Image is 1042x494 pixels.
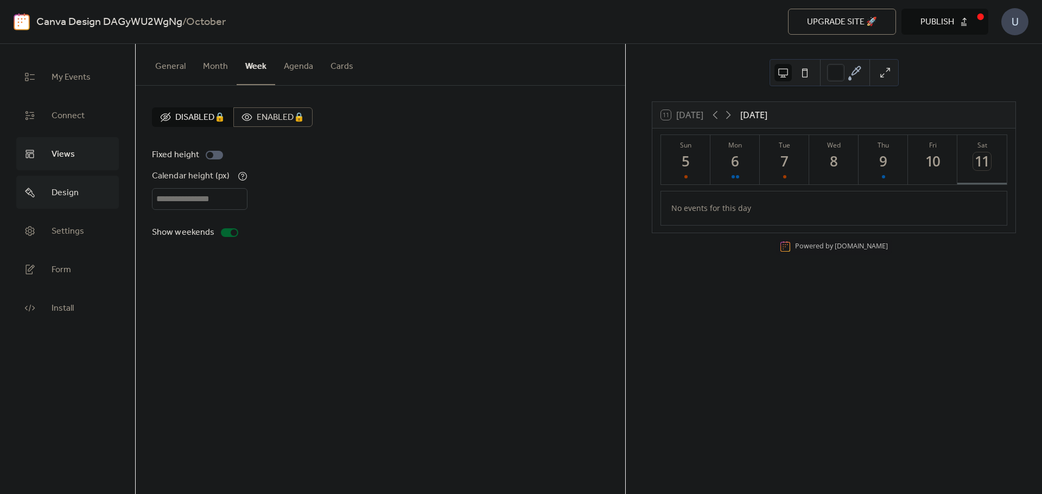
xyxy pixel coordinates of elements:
span: Views [52,146,75,163]
button: Agenda [275,44,322,84]
div: U [1001,8,1028,35]
button: Upgrade site 🚀 [788,9,896,35]
span: Publish [920,16,954,29]
span: Form [52,261,71,278]
div: Sat [961,140,1003,150]
button: Sat11 [957,135,1007,184]
div: Thu [862,140,905,150]
button: Wed8 [809,135,859,184]
div: Tue [763,140,806,150]
button: Fri10 [908,135,957,184]
button: Cards [322,44,362,84]
div: 11 [973,152,991,170]
div: Fixed height [152,149,199,162]
div: Show weekends [152,226,214,239]
a: Views [16,137,119,170]
button: Publish [901,9,988,35]
div: 7 [776,152,793,170]
div: Sun [664,140,707,150]
a: Connect [16,99,119,132]
button: Sun5 [661,135,710,184]
span: Settings [52,223,84,240]
span: Design [52,184,79,201]
a: Settings [16,214,119,247]
div: 8 [825,152,843,170]
button: Tue7 [760,135,809,184]
a: My Events [16,60,119,93]
a: Design [16,176,119,209]
div: 10 [924,152,942,170]
div: Powered by [795,241,888,251]
div: Wed [812,140,855,150]
button: Mon6 [710,135,760,184]
a: [DOMAIN_NAME] [835,241,888,251]
div: Fri [911,140,954,150]
span: Upgrade site 🚀 [807,16,877,29]
div: 5 [677,152,695,170]
b: October [186,12,226,33]
button: Week [237,44,275,85]
a: Install [16,291,119,324]
div: [DATE] [740,108,767,121]
div: 9 [874,152,892,170]
b: / [182,12,186,33]
img: logo [14,13,30,30]
div: Mon [714,140,757,150]
span: Install [52,300,74,317]
a: Form [16,253,119,286]
span: Connect [52,107,85,124]
span: My Events [52,69,91,86]
button: Month [194,44,237,84]
button: Thu9 [859,135,908,184]
div: 6 [726,152,744,170]
a: Canva Design DAGyWU2WgNg [36,12,182,33]
div: No events for this day [663,195,1006,221]
button: General [147,44,194,84]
